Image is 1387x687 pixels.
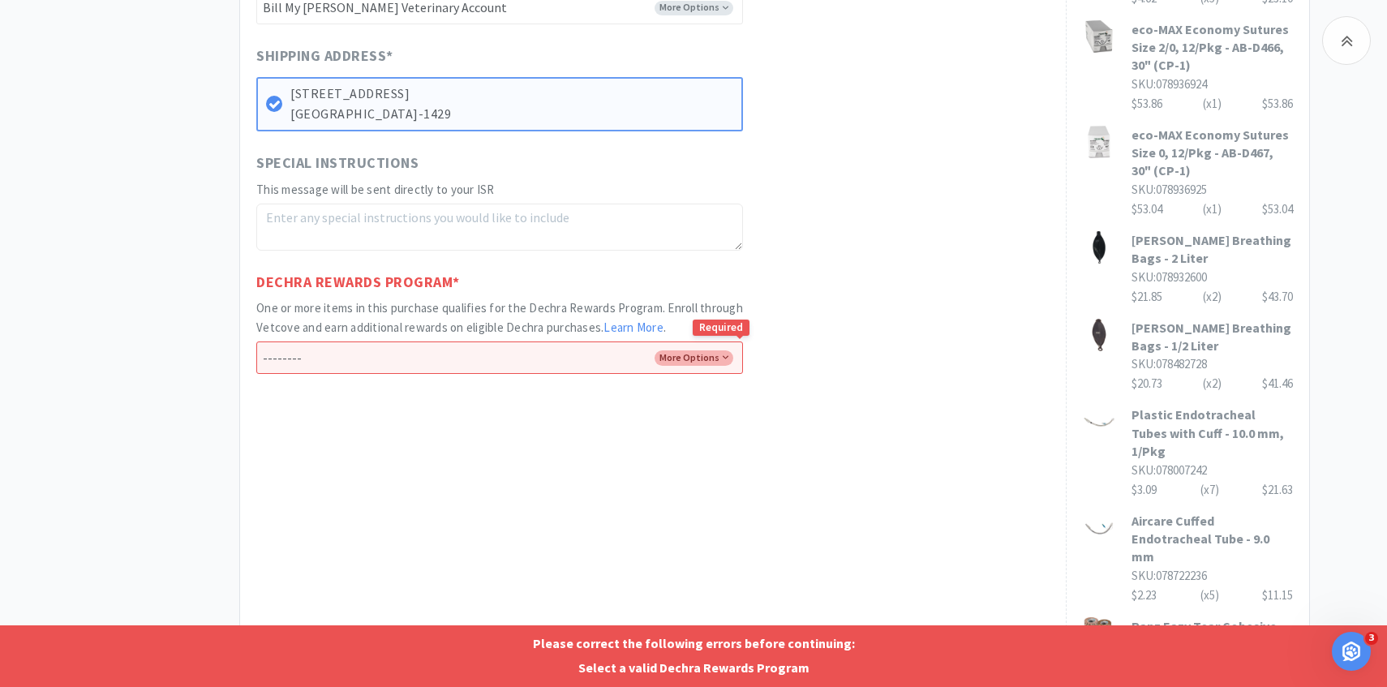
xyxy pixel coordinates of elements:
span: SKU: 078007242 [1131,462,1207,478]
h3: [PERSON_NAME] Breathing Bags - 1/2 Liter [1131,319,1293,355]
img: 5270234a65a442a79d4e0eb5ecd2d806_58926.jpeg [1083,406,1115,438]
span: SKU: 078482728 [1131,356,1207,371]
span: This message will be sent directly to your ISR [256,182,495,197]
span: Required [693,320,749,337]
div: (x 1 ) [1203,200,1222,219]
p: [STREET_ADDRESS] [290,84,733,105]
img: 95e08b63311b48ac9d26fc2d2a3ed4f8_66497.jpeg [1083,319,1115,351]
div: (x 5 ) [1200,586,1219,605]
div: $2.23 [1131,586,1293,605]
iframe: Intercom live chat [1332,632,1371,671]
div: (x 2 ) [1203,287,1222,307]
div: $53.04 [1262,200,1293,219]
div: (x 7 ) [1200,480,1219,500]
div: $21.85 [1131,287,1293,307]
span: SKU: 078722236 [1131,568,1207,583]
div: (x 2 ) [1203,374,1222,393]
img: 448c9211c5e740d291f8a748e19076df_232927.jpeg [1083,231,1115,264]
img: dfc3a2a6ddcd428b83119ef07583a046_58676.jpeg [1083,512,1115,544]
span: SKU: 078932600 [1131,269,1207,285]
div: $21.63 [1262,480,1293,500]
span: Special Instructions [256,152,419,175]
span: SKU: 078936925 [1131,182,1207,197]
div: $53.86 [1262,94,1293,114]
h3: Aircare Cuffed Endotracheal Tube - 9.0 mm [1131,512,1293,566]
span: 3 [1365,632,1378,645]
div: $3.09 [1131,480,1293,500]
span: One or more items in this purchase qualifies for the Dechra Rewards Program. Enroll through Vetco... [256,300,743,335]
div: $20.73 [1131,374,1293,393]
h3: [PERSON_NAME] Breathing Bags - 2 Liter [1131,231,1293,268]
h3: Rapz Eazy Tear Cohesive Bandages 2" x 5-1/2 yds, 12/Pkg - Wild Variety Pack [1131,617,1293,672]
p: Select a valid Dechra Rewards Program [4,658,1383,679]
img: d5478e2b5055443ba9f8d72cf0ad5298_310973.jpeg [1083,20,1115,53]
img: df17ab057b5b4530b1b2a3505fda3096_52353.jpeg [1083,617,1115,650]
div: (x 1 ) [1203,94,1222,114]
strong: Please correct the following errors before continuing: [533,635,855,651]
span: Shipping Address * [256,45,393,68]
h3: eco-MAX Economy Sutures Size 0, 12/Pkg - AB-D467, 30" (CP-1) [1131,126,1293,180]
h3: Plastic Endotracheal Tubes with Cuff - 10.0 mm, 1/Pkg [1131,406,1293,460]
span: Dechra Rewards Program * [256,271,460,294]
div: $53.04 [1131,200,1293,219]
div: $43.70 [1262,287,1293,307]
h3: eco-MAX Economy Sutures Size 2/0, 12/Pkg - AB-D466, 30" (CP-1) [1131,20,1293,75]
div: $41.46 [1262,374,1293,393]
div: $11.15 [1262,586,1293,605]
span: SKU: 078936924 [1131,76,1207,92]
img: bac8e5d4b5814245b54419d9fedb4c86_311022.jpeg [1083,126,1115,158]
p: [GEOGRAPHIC_DATA]-1429 [290,104,733,125]
div: $53.86 [1131,94,1293,114]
